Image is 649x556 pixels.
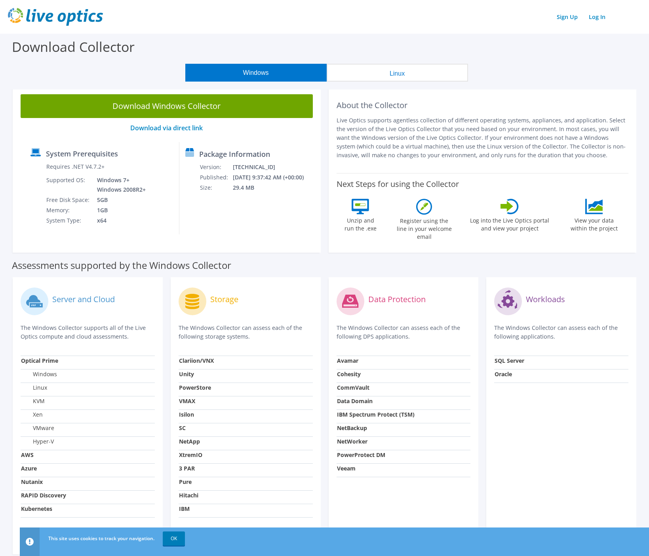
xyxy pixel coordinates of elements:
strong: Veeam [337,465,356,472]
strong: Hitachi [179,491,198,499]
button: Windows [185,64,327,82]
a: Download via direct link [130,124,203,132]
td: 29.4 MB [232,183,314,193]
strong: NetWorker [337,438,367,445]
a: OK [163,531,185,546]
span: This site uses cookies to track your navigation. [48,535,154,542]
label: Log into the Live Optics portal and view your project [470,214,550,232]
strong: SQL Server [495,357,524,364]
label: Unzip and run the .exe [342,214,379,232]
strong: RAPID Discovery [21,491,66,499]
p: The Windows Collector can assess each of the following storage systems. [179,324,313,341]
td: Free Disk Space: [46,195,91,205]
a: Sign Up [553,11,582,23]
label: Download Collector [12,38,135,56]
strong: XtremIO [179,451,202,459]
strong: IBM Spectrum Protect (TSM) [337,411,415,418]
td: Version: [200,162,232,172]
strong: Oracle [495,370,512,378]
strong: Nutanix [21,478,43,486]
label: Xen [21,411,43,419]
label: Register using the line in your welcome email [394,215,454,241]
label: Next Steps for using the Collector [337,179,459,189]
strong: AWS [21,451,34,459]
strong: Isilon [179,411,194,418]
td: Supported OS: [46,175,91,195]
td: Size: [200,183,232,193]
img: live_optics_svg.svg [8,8,103,26]
strong: Pure [179,478,192,486]
td: Windows 7+ Windows 2008R2+ [91,175,147,195]
strong: PowerStore [179,384,211,391]
a: Download Windows Collector [21,94,313,118]
td: System Type: [46,215,91,226]
strong: Avamar [337,357,358,364]
p: The Windows Collector supports all of the Live Optics compute and cloud assessments. [21,324,155,341]
label: Workloads [526,295,565,303]
label: Data Protection [368,295,426,303]
strong: Azure [21,465,37,472]
label: Linux [21,384,47,392]
label: Requires .NET V4.7.2+ [46,163,105,171]
strong: Data Domain [337,397,373,405]
label: View your data within the project [565,214,622,232]
td: Published: [200,172,232,183]
label: Storage [210,295,238,303]
td: [DATE] 9:37:42 AM (+00:00) [232,172,314,183]
strong: NetApp [179,438,200,445]
p: The Windows Collector can assess each of the following applications. [494,324,628,341]
strong: SC [179,424,186,432]
button: Linux [327,64,468,82]
p: The Windows Collector can assess each of the following DPS applications. [337,324,471,341]
p: Live Optics supports agentless collection of different operating systems, appliances, and applica... [337,116,629,160]
a: Log In [585,11,609,23]
h2: About the Collector [337,101,629,110]
strong: CommVault [337,384,369,391]
label: Assessments supported by the Windows Collector [12,261,231,269]
strong: Clariion/VNX [179,357,214,364]
td: Memory: [46,205,91,215]
td: x64 [91,215,147,226]
strong: PowerProtect DM [337,451,385,459]
td: [TECHNICAL_ID] [232,162,314,172]
strong: IBM [179,505,190,512]
label: Windows [21,370,57,378]
strong: Cohesity [337,370,361,378]
label: Package Information [199,150,270,158]
strong: 3 PAR [179,465,195,472]
label: Server and Cloud [52,295,115,303]
strong: NetBackup [337,424,367,432]
label: VMware [21,424,54,432]
strong: Optical Prime [21,357,58,364]
strong: Unity [179,370,194,378]
strong: Kubernetes [21,505,52,512]
label: System Prerequisites [46,150,118,158]
td: 1GB [91,205,147,215]
label: KVM [21,397,45,405]
td: 5GB [91,195,147,205]
strong: VMAX [179,397,195,405]
label: Hyper-V [21,438,54,446]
